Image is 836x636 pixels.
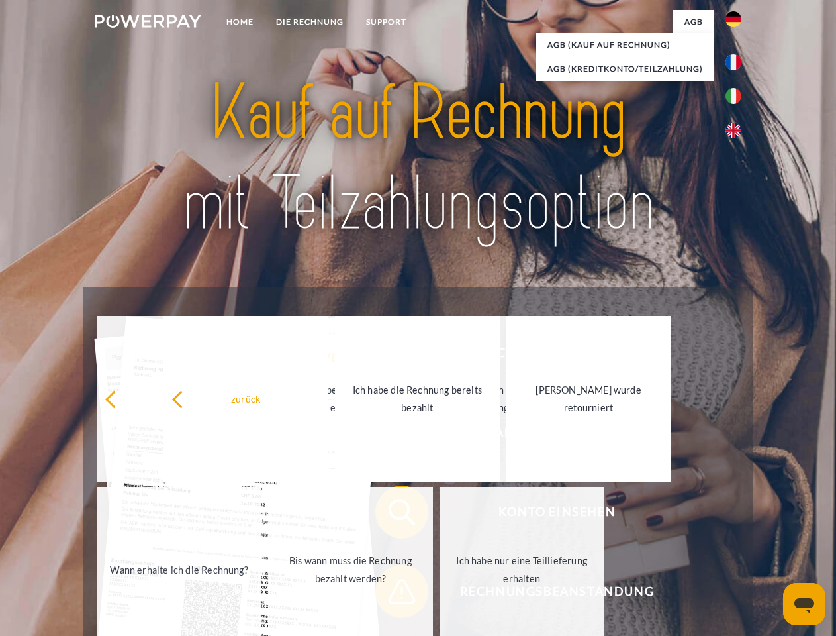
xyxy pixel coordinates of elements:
div: [PERSON_NAME] wurde retourniert [514,381,663,417]
a: AGB (Kauf auf Rechnung) [536,33,714,57]
div: Ich habe nur eine Teillieferung erhalten [447,552,596,588]
a: AGB (Kreditkonto/Teilzahlung) [536,57,714,81]
img: de [725,11,741,27]
div: Bis wann muss die Rechnung bezahlt werden? [276,552,425,588]
iframe: Schaltfläche zum Öffnen des Messaging-Fensters [783,583,825,625]
img: logo-powerpay-white.svg [95,15,201,28]
div: zurück [105,390,254,407]
div: zurück [171,390,320,407]
a: SUPPORT [355,10,418,34]
div: Wann erhalte ich die Rechnung? [105,560,254,578]
img: en [725,123,741,138]
div: Ich habe die Rechnung bereits bezahlt [343,381,492,417]
a: agb [673,10,714,34]
a: DIE RECHNUNG [265,10,355,34]
img: it [725,88,741,104]
img: title-powerpay_de.svg [126,64,710,254]
img: fr [725,54,741,70]
a: Home [215,10,265,34]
